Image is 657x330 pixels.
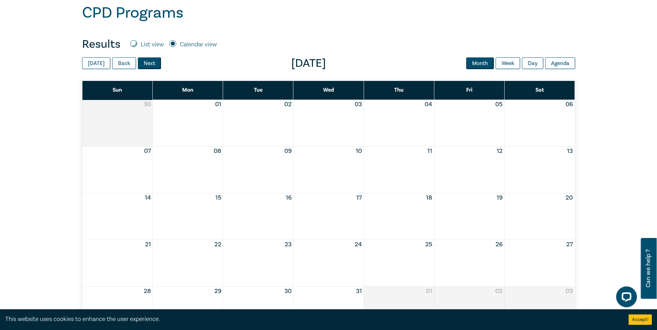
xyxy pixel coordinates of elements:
[82,37,121,51] h4: Results
[215,193,221,202] button: 15
[215,100,221,109] button: 01
[144,147,151,156] button: 07
[545,57,575,69] button: Agenda
[82,4,184,22] h1: CPD Programs
[161,56,456,70] span: [DATE]
[144,100,151,109] button: 30
[144,287,151,296] button: 28
[645,242,651,295] span: Can we help ?
[356,193,362,202] button: 17
[355,100,362,109] button: 03
[566,287,573,296] button: 03
[356,287,362,296] button: 31
[284,100,292,109] button: 02
[182,86,193,93] span: Mon
[214,287,221,296] button: 29
[426,193,432,202] button: 18
[566,193,573,202] button: 20
[112,57,136,69] button: Back
[284,287,292,296] button: 30
[496,57,520,69] button: Week
[495,287,503,296] button: 02
[138,57,161,69] button: Next
[145,240,151,249] button: 21
[5,315,618,324] div: This website uses cookies to enhance the user experience.
[567,147,573,156] button: 13
[214,240,221,249] button: 22
[426,287,432,296] button: 01
[427,147,432,156] button: 11
[286,193,292,202] button: 16
[355,240,362,249] button: 24
[394,86,403,93] span: Thu
[180,40,217,49] label: Calendar view
[285,240,292,249] button: 23
[535,86,544,93] span: Sat
[145,193,151,202] button: 14
[82,57,110,69] button: [DATE]
[141,40,164,49] label: List view
[466,86,472,93] span: Fri
[284,147,292,156] button: 09
[522,57,543,69] button: Day
[495,100,503,109] button: 05
[497,193,503,202] button: 19
[629,314,652,325] button: Accept cookies
[611,284,640,313] iframe: LiveChat chat widget
[566,100,573,109] button: 06
[214,147,221,156] button: 08
[566,240,573,249] button: 27
[113,86,122,93] span: Sun
[496,240,503,249] button: 26
[323,86,334,93] span: Wed
[497,147,503,156] button: 12
[425,100,432,109] button: 04
[425,240,432,249] button: 25
[466,57,494,69] button: Month
[254,86,263,93] span: Tue
[356,147,362,156] button: 10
